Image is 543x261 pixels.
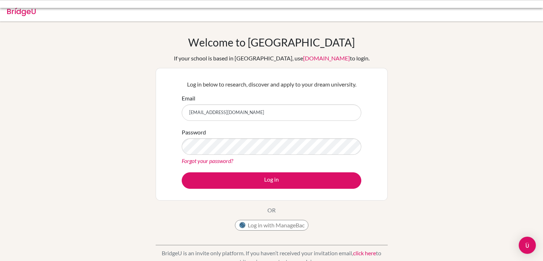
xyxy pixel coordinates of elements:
p: Log in below to research, discover and apply to your dream university. [182,80,361,89]
a: Forgot your password? [182,157,233,164]
button: Log in with ManageBac [235,220,308,231]
div: Open Intercom Messenger [519,237,536,254]
label: Password [182,128,206,137]
button: Log in [182,172,361,189]
p: OR [267,206,276,215]
img: Bridge-U [7,5,36,16]
a: [DOMAIN_NAME] [303,55,350,61]
label: Email [182,94,195,103]
div: If your school is based in [GEOGRAPHIC_DATA], use to login. [174,54,369,63]
h1: Welcome to [GEOGRAPHIC_DATA] [188,36,355,49]
div: Invalid email or password. [65,6,372,14]
a: click here [353,250,376,256]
